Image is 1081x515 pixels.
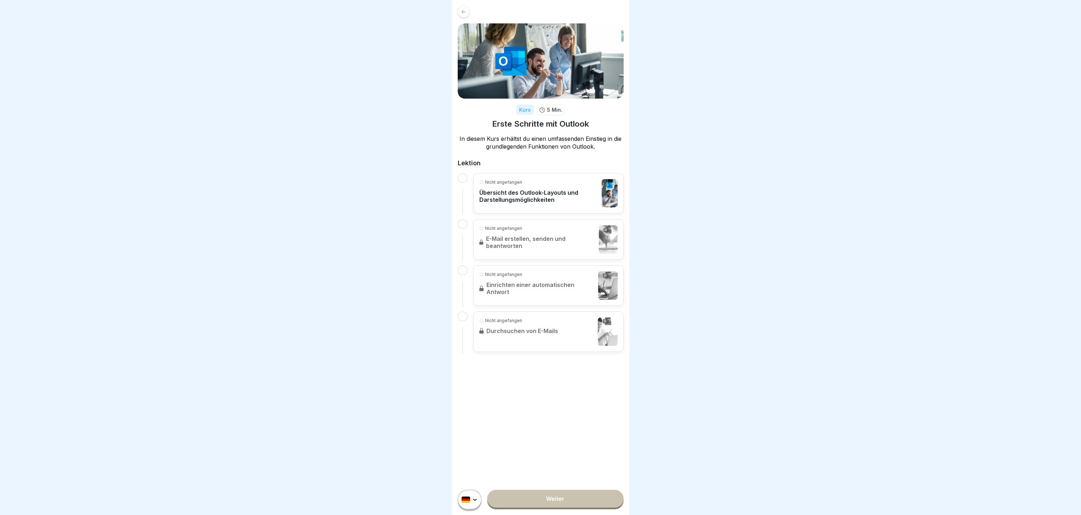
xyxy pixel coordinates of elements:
[458,135,624,150] p: In diesem Kurs erhältst du einen umfassenden Einstieg in die grundlegenden Funktionen von Outlook.
[487,490,623,508] a: Weiter
[479,179,618,207] a: Nicht angefangenÜbersicht des Outlook-Layouts und Darstellungsmöglichkeiten
[547,106,562,113] p: 5 Min.
[458,159,624,167] h2: Lektion
[602,179,618,207] img: g7fveqys1y3xu9ug9hdt8y6m.png
[479,189,598,203] p: Übersicht des Outlook-Layouts und Darstellungsmöglichkeiten
[516,105,534,115] div: Kurs
[492,119,589,129] h1: Erste Schritte mit Outlook
[485,179,522,185] p: Nicht angefangen
[462,497,470,503] img: de.svg
[458,23,624,99] img: j41gu7y67g5ch47nwh46jjsr.png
